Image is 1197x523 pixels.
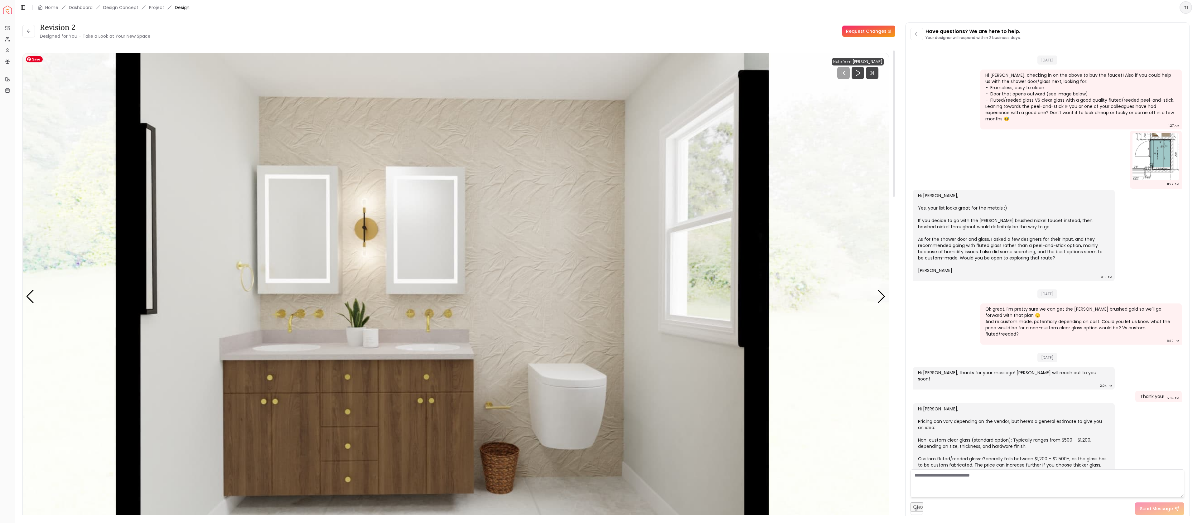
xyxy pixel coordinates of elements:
[175,4,190,11] span: Design
[866,67,878,79] svg: Next Track
[103,4,138,11] li: Design Concept
[40,33,151,39] small: Designed for You – Take a Look at Your New Space
[918,192,1108,274] div: Hi [PERSON_NAME], Yes, your list looks great for the metals :) If you decide to go with the [PERS...
[918,406,1108,518] div: Hi [PERSON_NAME], Pricing can vary depending on the vendor, but here’s a general estimate to give...
[38,4,190,11] nav: breadcrumb
[1167,181,1179,187] div: 11:29 AM
[149,4,164,11] a: Project
[985,306,1176,337] div: Ok great, I'm pretty sure we can get the [PERSON_NAME] brushed gold so we'll go forward with that...
[1037,289,1057,298] span: [DATE]
[854,69,862,77] svg: Play
[985,72,1176,122] div: Hi [PERSON_NAME], checking in on the above to buy the faucet! Also if you could help us with the ...
[832,58,884,65] div: Note from [PERSON_NAME]
[925,28,1021,35] p: Have questions? We are here to help.
[1101,274,1112,280] div: 9:18 PM
[1167,338,1179,344] div: 8:30 PM
[1037,56,1057,65] span: [DATE]
[1180,2,1191,13] span: TI
[877,290,886,303] div: Next slide
[1140,393,1164,400] div: Thank you!
[1132,133,1179,180] img: Chat Image
[1037,353,1057,362] span: [DATE]
[3,6,12,14] img: Spacejoy Logo
[69,4,93,11] a: Dashboard
[45,4,58,11] a: Home
[40,22,151,32] h3: Revision 2
[26,290,34,303] div: Previous slide
[1100,383,1112,389] div: 2:04 PM
[925,35,1021,40] p: Your designer will respond within 2 business days.
[1168,123,1179,129] div: 11:27 AM
[842,26,895,37] a: Request Changes
[26,56,43,62] span: Save
[918,370,1108,382] div: Hi [PERSON_NAME], thanks for your message! [PERSON_NAME] will reach out to you soon!
[1167,395,1179,401] div: 5:04 PM
[3,6,12,14] a: Spacejoy
[1180,1,1192,14] button: TI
